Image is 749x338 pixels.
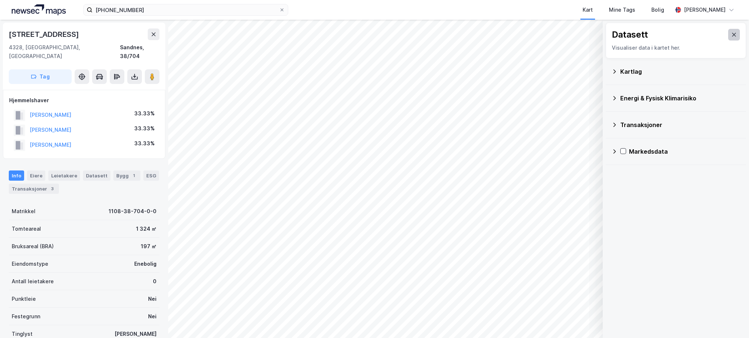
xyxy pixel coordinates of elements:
[134,260,157,268] div: Enebolig
[651,5,664,14] div: Bolig
[113,170,140,181] div: Bygg
[9,28,80,40] div: [STREET_ADDRESS]
[712,303,749,338] iframe: Chat Widget
[109,207,157,216] div: 1108-38-704-0-0
[120,43,159,61] div: Sandnes, 38/704
[9,69,72,84] button: Tag
[153,277,157,286] div: 0
[12,4,66,15] img: logo.a4113a55bc3d86da70a041830d287a7e.svg
[83,170,110,181] div: Datasett
[134,124,155,133] div: 33.33%
[9,96,159,105] div: Hjemmelshaver
[130,172,138,179] div: 1
[12,277,54,286] div: Antall leietakere
[612,43,740,52] div: Visualiser data i kartet her.
[93,4,279,15] input: Søk på adresse, matrikkel, gårdeiere, leietakere eller personer
[9,184,59,194] div: Transaksjoner
[143,170,159,181] div: ESG
[48,170,80,181] div: Leietakere
[134,109,155,118] div: 33.33%
[12,312,40,321] div: Festegrunn
[620,120,740,129] div: Transaksjoner
[134,139,155,148] div: 33.33%
[12,242,54,251] div: Bruksareal (BRA)
[148,295,157,303] div: Nei
[9,170,24,181] div: Info
[148,312,157,321] div: Nei
[12,224,41,233] div: Tomteareal
[49,185,56,192] div: 3
[12,260,48,268] div: Eiendomstype
[629,147,740,156] div: Markedsdata
[12,295,36,303] div: Punktleie
[583,5,593,14] div: Kart
[612,29,648,41] div: Datasett
[620,67,740,76] div: Kartlag
[712,303,749,338] div: Kontrollprogram for chat
[141,242,157,251] div: 197 ㎡
[620,94,740,103] div: Energi & Fysisk Klimarisiko
[9,43,120,61] div: 4328, [GEOGRAPHIC_DATA], [GEOGRAPHIC_DATA]
[136,224,157,233] div: 1 324 ㎡
[609,5,635,14] div: Mine Tags
[27,170,45,181] div: Eiere
[12,207,35,216] div: Matrikkel
[684,5,726,14] div: [PERSON_NAME]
